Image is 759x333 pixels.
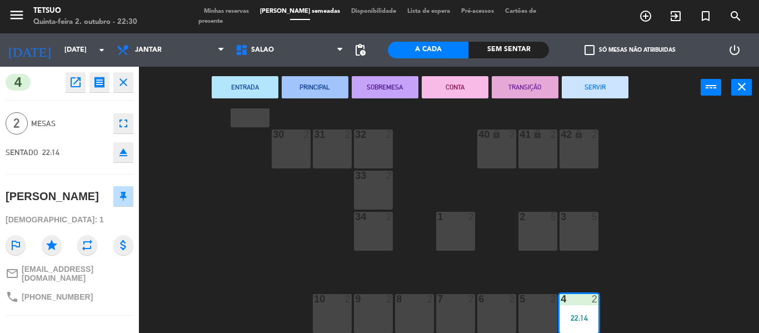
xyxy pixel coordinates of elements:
[6,267,19,280] i: mail_outline
[6,290,19,304] i: phone
[731,79,752,96] button: close
[113,113,133,133] button: fullscreen
[117,117,130,130] i: fullscreen
[117,146,130,159] i: eject
[551,212,557,222] div: 5
[42,235,62,255] i: star
[492,76,558,98] button: TRANSIÇÃO
[551,130,557,140] div: 2
[345,130,352,140] div: 2
[574,130,583,139] i: lock
[6,187,99,206] div: [PERSON_NAME]
[386,171,393,181] div: 2
[427,294,434,304] div: 2
[560,314,598,322] div: 22:14
[639,9,652,23] i: add_circle_outline
[520,294,520,304] div: 5
[42,148,59,157] span: 22:14
[386,212,393,222] div: 2
[468,42,549,58] div: Sem sentar
[510,130,516,140] div: 2
[352,76,418,98] button: SOBREMESA
[478,294,479,304] div: 6
[198,8,536,24] span: Cartões de presente
[468,212,475,222] div: 2
[561,294,561,304] div: 4
[585,45,595,55] span: check_box_outline_blank
[735,80,748,93] i: close
[117,76,130,89] i: close
[113,142,133,162] button: eject
[353,43,367,57] span: pending_actions
[562,76,628,98] button: SERVIR
[6,210,133,230] div: [DEMOGRAPHIC_DATA]: 1
[699,9,712,23] i: turned_in_not
[6,265,133,282] a: mail_outline[EMAIL_ADDRESS][DOMAIN_NAME]
[77,235,97,255] i: repeat
[33,17,137,28] div: Quinta-feira 2. outubro - 22:30
[89,72,109,92] button: receipt
[592,212,598,222] div: 5
[533,130,542,139] i: lock
[69,76,82,89] i: open_in_new
[492,130,501,139] i: lock
[437,294,438,304] div: 7
[592,130,598,140] div: 2
[705,80,718,93] i: power_input
[66,72,86,92] button: open_in_new
[510,294,516,304] div: 2
[304,130,311,140] div: 2
[8,7,25,23] i: menu
[198,8,254,14] span: Minhas reservas
[135,46,162,54] span: Jantar
[729,9,742,23] i: search
[33,6,137,17] div: Tetsuo
[422,76,488,98] button: CONTA
[728,43,741,57] i: power_settings_new
[6,235,26,255] i: outlined_flag
[520,212,520,222] div: 2
[95,43,108,57] i: arrow_drop_down
[8,7,25,27] button: menu
[282,76,348,98] button: PRINCIPAL
[388,42,468,58] div: A cada
[254,8,346,14] span: [PERSON_NAME] semeadas
[113,72,133,92] button: close
[22,265,133,282] span: [EMAIL_ADDRESS][DOMAIN_NAME]
[437,212,438,222] div: 1
[585,45,676,55] label: Só mesas não atribuidas
[592,294,598,304] div: 2
[520,130,520,140] div: 41
[669,9,682,23] i: exit_to_app
[93,76,106,89] i: receipt
[478,130,479,140] div: 40
[701,79,721,96] button: power_input
[113,235,133,255] i: attach_money
[468,294,475,304] div: 2
[345,294,352,304] div: 2
[346,8,402,14] span: Disponibilidade
[31,117,108,130] span: MESAS
[251,46,274,54] span: Salão
[561,130,561,140] div: 42
[386,294,393,304] div: 2
[386,130,393,140] div: 2
[6,74,31,91] span: 4
[551,294,557,304] div: 2
[6,148,38,157] span: SENTADO
[6,112,28,135] span: 2
[212,76,278,98] button: ENTRADA
[402,8,456,14] span: Lista de espera
[22,292,93,301] span: [PHONE_NUMBER]
[561,212,561,222] div: 3
[396,294,397,304] div: 8
[456,8,500,14] span: Pré-acessos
